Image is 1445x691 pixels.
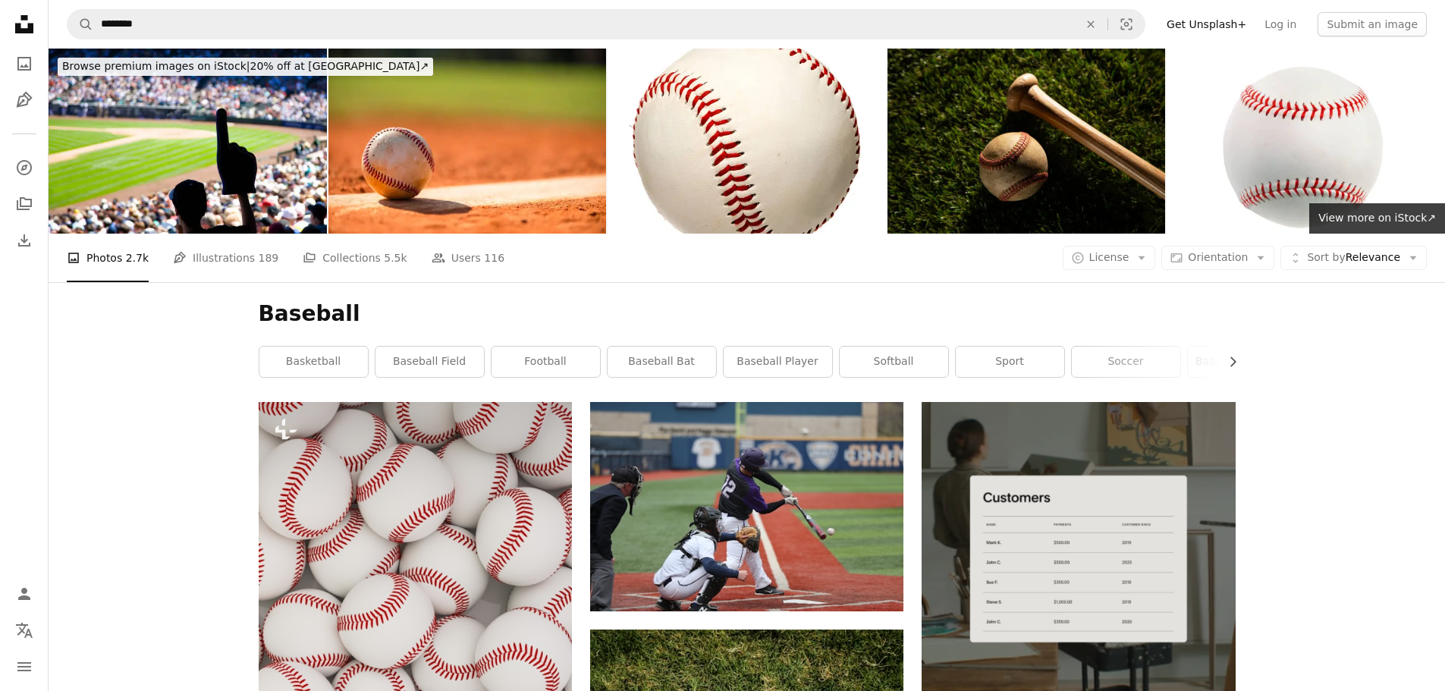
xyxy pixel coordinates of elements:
a: Collections 5.5k [303,234,407,282]
h1: Baseball [259,300,1236,328]
button: Sort byRelevance [1280,246,1427,270]
a: basketball [259,347,368,377]
img: baseball player swinging bat [590,402,903,611]
a: Users 116 [432,234,504,282]
a: Illustrations [9,85,39,115]
button: Language [9,615,39,645]
a: Log in [1255,12,1305,36]
img: Young boy at baseball gam [49,49,327,234]
a: Illustrations 189 [173,234,278,282]
a: Collections [9,189,39,219]
img: Baseball on white [608,49,886,234]
span: 189 [259,250,279,266]
a: football [492,347,600,377]
a: softball [840,347,948,377]
button: Submit an image [1318,12,1427,36]
button: Clear [1074,10,1107,39]
span: Orientation [1188,251,1248,263]
span: 5.5k [384,250,407,266]
form: Find visuals sitewide [67,9,1145,39]
a: baseball bat [608,347,716,377]
a: baseball field [375,347,484,377]
button: License [1063,246,1156,270]
button: Visual search [1108,10,1145,39]
span: Relevance [1307,250,1400,265]
a: View more on iStock↗ [1309,203,1445,234]
a: Log in / Sign up [9,579,39,609]
button: Menu [9,652,39,682]
img: Baseball [887,49,1166,234]
a: baseball player swinging bat [590,500,903,514]
span: View more on iStock ↗ [1318,212,1436,224]
img: Baseball isolated on white background [1167,49,1445,234]
a: Photos [9,49,39,79]
a: Get Unsplash+ [1158,12,1255,36]
a: baseball stadium [1188,347,1296,377]
a: Explore [9,152,39,183]
button: scroll list to the right [1219,347,1236,377]
span: Sort by [1307,251,1345,263]
button: Search Unsplash [68,10,93,39]
span: License [1089,251,1129,263]
a: soccer [1072,347,1180,377]
a: a bunch of baseballs that are white and red [259,674,572,687]
button: Orientation [1161,246,1274,270]
span: 20% off at [GEOGRAPHIC_DATA] ↗ [62,60,429,72]
a: Download History [9,225,39,256]
span: 116 [484,250,504,266]
a: baseball player [724,347,832,377]
img: Baseball on Pitcher's Mound [328,49,607,234]
span: Browse premium images on iStock | [62,60,250,72]
a: Browse premium images on iStock|20% off at [GEOGRAPHIC_DATA]↗ [49,49,442,85]
a: sport [956,347,1064,377]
